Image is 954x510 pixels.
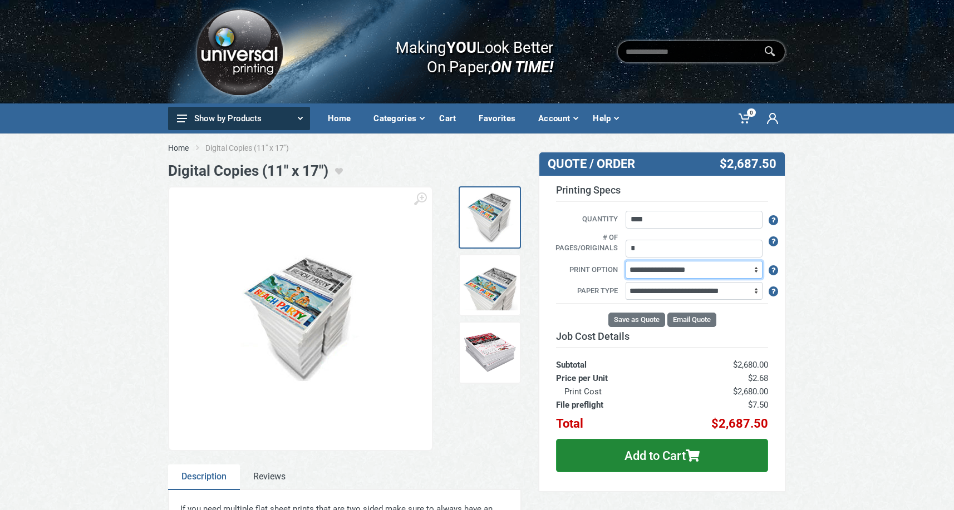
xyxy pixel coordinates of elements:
[231,249,370,388] img: Copies
[556,184,768,202] h3: Printing Specs
[491,57,553,76] i: ON TIME!
[459,254,522,316] a: Tabloid
[205,142,306,154] li: Digital Copies (11" x 17")
[548,214,623,226] label: Quantity
[471,107,530,130] div: Favorites
[463,258,518,313] img: Tabloid
[711,417,768,430] span: $2,687.50
[548,157,695,171] h3: QUOTE / ORDER
[556,385,657,398] th: Print Cost
[530,107,585,130] div: Account
[168,142,189,154] a: Home
[556,372,657,385] th: Price per Unit
[471,103,530,133] a: Favorites
[585,107,626,130] div: Help
[168,142,786,154] nav: breadcrumb
[463,190,518,245] img: Copies
[168,162,328,180] h1: Digital Copies (11" x 17")
[731,103,759,133] a: 0
[320,103,366,133] a: Home
[459,186,522,249] a: Copies
[556,439,768,472] button: Add to Cart
[193,5,286,99] img: Logo.png
[463,325,518,380] img: Flyers
[733,360,768,370] span: $2,680.00
[556,330,768,343] h3: Job Cost Details
[548,232,623,255] label: # of pages/originals
[366,107,431,130] div: Categories
[446,38,476,57] b: YOU
[556,398,657,412] th: File preflight
[431,107,471,130] div: Cart
[431,103,471,133] a: Cart
[240,464,299,490] a: Reviews
[373,27,553,77] div: Making Look Better On Paper,
[459,321,522,384] a: Flyers
[748,373,768,383] span: $2.68
[168,107,310,130] button: Show by Products
[667,313,716,327] button: Email Quote
[748,400,768,410] span: $7.50
[720,157,776,171] span: $2,687.50
[733,387,768,397] span: $2,680.00
[747,108,756,117] span: 0
[608,313,665,327] button: Save as Quote
[556,412,657,430] th: Total
[320,107,366,130] div: Home
[556,348,657,372] th: Subtotal
[548,264,623,276] label: Print Option
[168,464,240,490] a: Description
[548,285,623,298] label: Paper Type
